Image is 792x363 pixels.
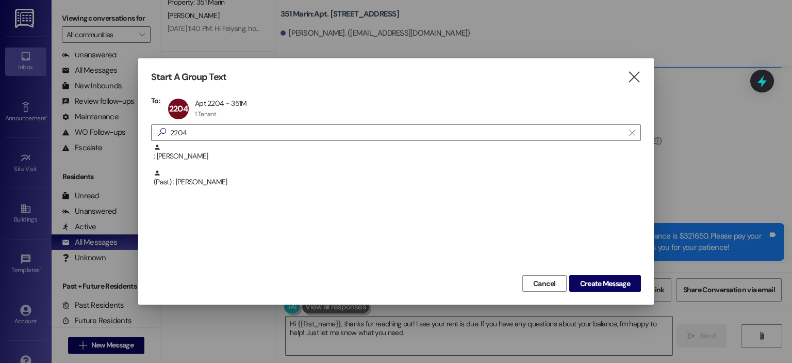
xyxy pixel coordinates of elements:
span: 2204 [169,103,188,114]
button: Create Message [569,275,641,292]
h3: Start A Group Text [151,71,226,83]
span: Cancel [533,278,556,289]
i:  [627,72,641,83]
div: (Past) : [PERSON_NAME] [151,169,641,195]
i:  [154,127,170,138]
h3: To: [151,96,160,105]
div: 1 Tenant [195,110,216,118]
button: Cancel [522,275,567,292]
button: Clear text [624,125,640,140]
div: : [PERSON_NAME] [154,144,641,162]
span: Create Message [580,278,630,289]
div: : [PERSON_NAME] [151,144,641,169]
div: Apt 2204 - 351M [195,99,247,108]
div: (Past) : [PERSON_NAME] [154,169,641,187]
i:  [629,129,635,137]
input: Search for any contact or apartment [170,125,624,140]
